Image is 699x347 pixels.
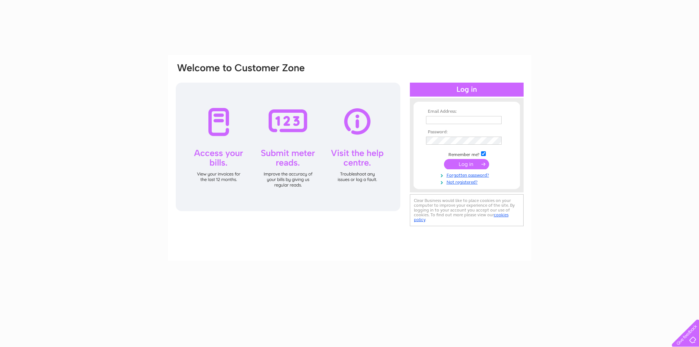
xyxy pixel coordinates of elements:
[424,130,509,135] th: Password:
[424,150,509,158] td: Remember me?
[426,178,509,185] a: Not registered?
[426,171,509,178] a: Forgotten password?
[414,212,509,222] a: cookies policy
[444,159,489,169] input: Submit
[424,109,509,114] th: Email Address:
[410,194,524,226] div: Clear Business would like to place cookies on your computer to improve your experience of the sit...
